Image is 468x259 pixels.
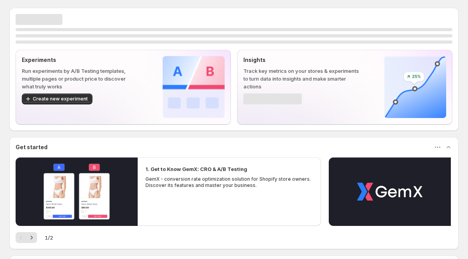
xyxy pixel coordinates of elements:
p: Track key metrics on your stores & experiments to turn data into insights and make smarter actions [243,67,359,90]
span: Create new experiment [33,96,88,102]
img: Insights [384,56,446,118]
span: 1 / 2 [45,234,53,241]
h2: 1. Get to Know GemX: CRO & A/B Testing [145,165,247,173]
button: Play video [329,157,451,226]
button: Create new experiment [22,93,92,104]
button: Play video [16,157,138,226]
button: Next [26,232,37,243]
p: Run experiments by A/B Testing templates, multiple pages or product price to discover what truly ... [22,67,138,90]
p: Insights [243,56,359,64]
nav: Pagination [16,232,37,243]
p: Experiments [22,56,138,64]
h3: Get started [16,143,48,151]
p: GemX - conversion rate optimization solution for Shopify store owners. Discover its features and ... [145,176,313,189]
img: Experiments [163,56,225,118]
